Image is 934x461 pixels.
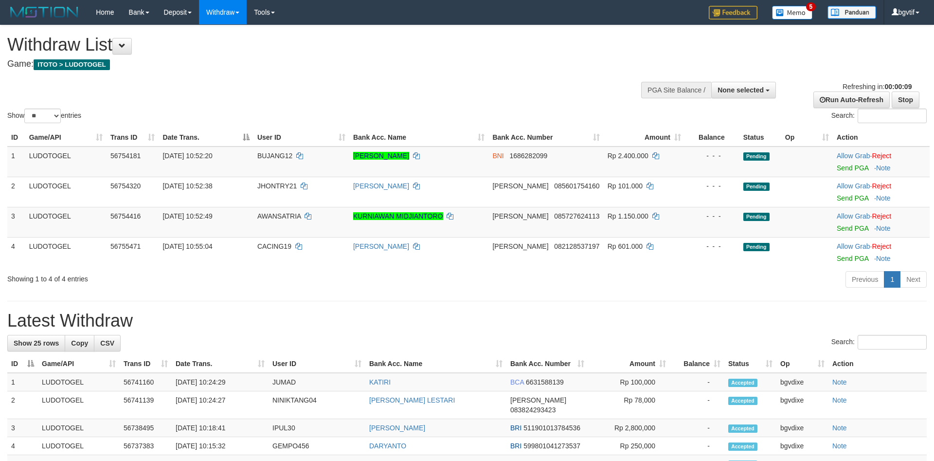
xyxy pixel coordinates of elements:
[588,373,670,391] td: Rp 100,000
[7,311,927,331] h1: Latest Withdraw
[876,224,891,232] a: Note
[743,183,770,191] span: Pending
[776,373,828,391] td: bgvdixe
[353,152,409,160] a: [PERSON_NAME]
[724,355,776,373] th: Status: activate to sort column ascending
[828,355,927,373] th: Action
[7,147,25,177] td: 1
[832,442,847,450] a: Note
[858,335,927,350] input: Search:
[510,442,521,450] span: BRI
[884,83,912,91] strong: 00:00:09
[604,129,685,147] th: Amount: activate to sort column ascending
[107,129,159,147] th: Trans ID: activate to sort column ascending
[776,419,828,437] td: bgvdixe
[641,82,711,98] div: PGA Site Balance /
[120,391,172,419] td: 56741139
[858,109,927,123] input: Search:
[65,335,94,351] a: Copy
[833,237,930,267] td: ·
[832,424,847,432] a: Note
[776,437,828,455] td: bgvdixe
[837,182,872,190] span: ·
[353,182,409,190] a: [PERSON_NAME]
[100,339,114,347] span: CSV
[689,241,736,251] div: - - -
[670,391,724,419] td: -
[608,152,648,160] span: Rp 2.400.000
[872,242,891,250] a: Reject
[776,355,828,373] th: Op: activate to sort column ascending
[608,212,648,220] span: Rp 1.150.000
[25,129,107,147] th: Game/API: activate to sort column ascending
[110,212,141,220] span: 56754416
[608,182,643,190] span: Rp 101.000
[110,242,141,250] span: 56755471
[24,109,61,123] select: Showentries
[670,419,724,437] td: -
[7,355,38,373] th: ID: activate to sort column descending
[837,164,868,172] a: Send PGA
[38,437,120,455] td: LUDOTOGEL
[831,335,927,350] label: Search:
[526,378,564,386] span: Copy 6631588139 to clipboard
[7,177,25,207] td: 2
[488,129,603,147] th: Bank Acc. Number: activate to sort column ascending
[25,237,107,267] td: LUDOTOGEL
[269,437,365,455] td: GEMPO456
[369,442,406,450] a: DARYANTO
[837,242,872,250] span: ·
[7,35,613,55] h1: Withdraw List
[159,129,253,147] th: Date Trans.: activate to sort column descending
[884,271,900,288] a: 1
[257,182,297,190] span: JHONTRY21
[554,242,599,250] span: Copy 082128537197 to clipboard
[685,129,739,147] th: Balance
[492,212,548,220] span: [PERSON_NAME]
[257,152,292,160] span: BUJANG12
[38,391,120,419] td: LUDOTOGEL
[900,271,927,288] a: Next
[837,212,870,220] a: Allow Grab
[25,177,107,207] td: LUDOTOGEL
[833,207,930,237] td: ·
[120,373,172,391] td: 56741160
[588,391,670,419] td: Rp 78,000
[833,177,930,207] td: ·
[172,373,269,391] td: [DATE] 10:24:29
[876,164,891,172] a: Note
[353,212,443,220] a: KURNIAWAN MIDJIANTORO
[71,339,88,347] span: Copy
[781,129,833,147] th: Op: activate to sort column ascending
[813,92,890,108] a: Run Auto-Refresh
[832,396,847,404] a: Note
[776,391,828,419] td: bgvdixe
[349,129,488,147] th: Bank Acc. Name: activate to sort column ascending
[837,194,868,202] a: Send PGA
[670,355,724,373] th: Balance: activate to sort column ascending
[833,147,930,177] td: ·
[739,129,781,147] th: Status
[172,391,269,419] td: [DATE] 10:24:27
[509,152,547,160] span: Copy 1686282099 to clipboard
[162,152,212,160] span: [DATE] 10:52:20
[510,378,524,386] span: BCA
[510,406,556,414] span: Copy 083824293423 to clipboard
[872,212,891,220] a: Reject
[827,6,876,19] img: panduan.png
[892,92,919,108] a: Stop
[38,419,120,437] td: LUDOTOGEL
[588,437,670,455] td: Rp 250,000
[7,335,65,351] a: Show 25 rows
[832,378,847,386] a: Note
[843,83,912,91] span: Refreshing in:
[110,152,141,160] span: 56754181
[253,129,349,147] th: User ID: activate to sort column ascending
[743,213,770,221] span: Pending
[492,242,548,250] span: [PERSON_NAME]
[120,437,172,455] td: 56737383
[7,437,38,455] td: 4
[353,242,409,250] a: [PERSON_NAME]
[718,86,764,94] span: None selected
[588,355,670,373] th: Amount: activate to sort column ascending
